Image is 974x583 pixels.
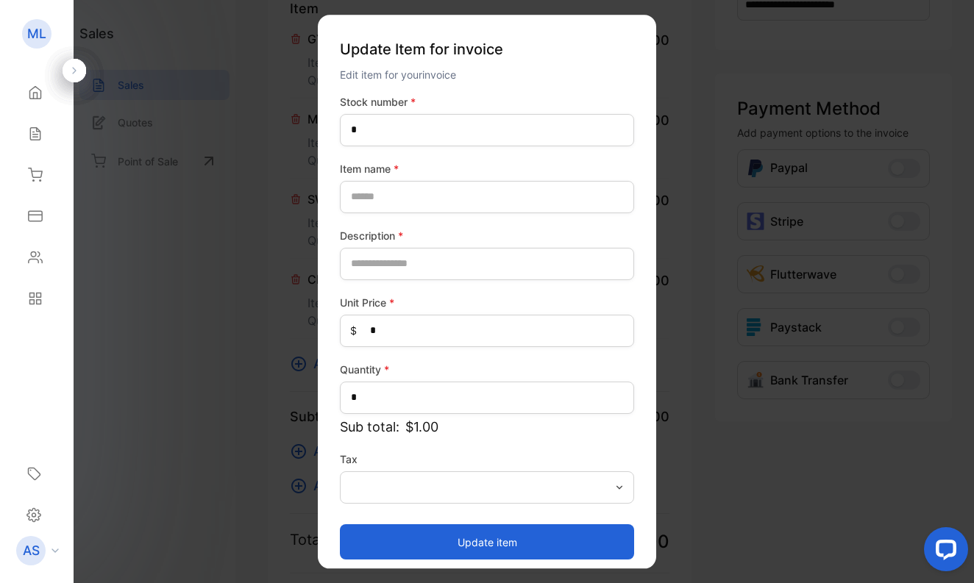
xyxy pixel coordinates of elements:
[340,32,634,66] p: Update Item for invoice
[27,24,46,43] p: ML
[340,68,456,81] span: Edit item for your invoice
[405,417,438,437] span: $1.00
[340,295,634,310] label: Unit Price
[340,94,634,110] label: Stock number
[340,161,634,176] label: Item name
[23,541,40,560] p: AS
[340,451,634,467] label: Tax
[340,362,634,377] label: Quantity
[340,417,634,437] p: Sub total:
[350,323,357,338] span: $
[340,524,634,559] button: Update item
[340,228,634,243] label: Description
[912,521,974,583] iframe: LiveChat chat widget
